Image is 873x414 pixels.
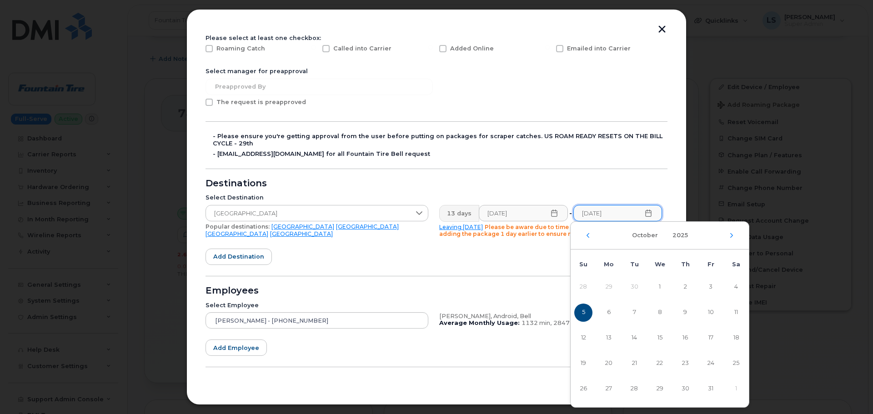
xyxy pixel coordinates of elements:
[672,274,698,300] td: 2
[702,354,720,373] span: 24
[627,227,663,244] button: Choose Month
[604,261,614,268] span: Mo
[833,374,866,407] iframe: Messenger Launcher
[439,313,662,320] div: [PERSON_NAME], Android, Bell
[729,233,734,238] button: Next Month
[596,351,622,376] td: 20
[206,180,667,187] div: Destinations
[574,380,592,398] span: 26
[672,351,698,376] td: 23
[647,325,672,351] td: 15
[213,150,667,158] div: - [EMAIL_ADDRESS][DOMAIN_NAME] for all Fountain Tire Bell request
[216,99,306,105] span: The request is preapproved
[311,45,316,50] input: Called into Carrier
[651,380,669,398] span: 29
[585,233,591,238] button: Previous Month
[676,304,694,322] span: 9
[702,380,720,398] span: 31
[698,325,723,351] td: 17
[723,325,749,351] td: 18
[723,274,749,300] td: 4
[698,351,723,376] td: 24
[596,376,622,402] td: 27
[672,376,698,402] td: 30
[271,223,334,230] a: [GEOGRAPHIC_DATA]
[206,230,268,237] a: [GEOGRAPHIC_DATA]
[622,274,647,300] td: 30
[702,278,720,296] span: 3
[647,351,672,376] td: 22
[439,224,652,238] span: Please be aware due to time differences we recommend adding the package 1 day earlier to ensure n...
[206,312,428,329] input: Search device
[655,261,665,268] span: We
[439,319,520,326] b: Average Monthly Usage:
[622,325,647,351] td: 14
[625,380,643,398] span: 28
[596,274,622,300] td: 29
[574,329,592,347] span: 12
[553,319,582,326] span: 2847 MB,
[574,354,592,373] span: 19
[270,230,333,237] a: [GEOGRAPHIC_DATA]
[213,133,667,147] div: - Please ensure you're getting approval from the user before putting on packages for scraper catc...
[622,376,647,402] td: 28
[213,252,264,261] span: Add destination
[571,376,596,402] td: 26
[571,325,596,351] td: 12
[723,300,749,325] td: 11
[702,304,720,322] span: 10
[651,304,669,322] span: 8
[206,223,270,230] span: Popular destinations:
[676,329,694,347] span: 16
[630,261,639,268] span: Tu
[622,300,647,325] td: 7
[450,45,494,52] span: Added Online
[206,205,411,222] span: United Kingdom
[625,304,643,322] span: 7
[651,329,669,347] span: 15
[667,227,693,244] button: Choose Year
[625,354,643,373] span: 21
[600,329,618,347] span: 13
[647,376,672,402] td: 29
[206,79,433,95] input: Preapproved by
[428,45,433,50] input: Added Online
[579,261,587,268] span: Su
[698,274,723,300] td: 3
[570,221,749,407] div: Choose Date
[672,300,698,325] td: 9
[206,249,272,265] button: Add destination
[732,261,740,268] span: Sa
[333,45,391,52] span: Called into Carrier
[651,354,669,373] span: 22
[206,194,428,201] div: Select Destination
[571,274,596,300] td: 28
[698,376,723,402] td: 31
[647,300,672,325] td: 8
[672,325,698,351] td: 16
[647,274,672,300] td: 1
[573,205,662,221] input: Please fill out this field
[600,304,618,322] span: 6
[727,354,745,373] span: 25
[676,380,694,398] span: 30
[567,205,574,221] div: -
[707,261,714,268] span: Fr
[676,354,694,373] span: 23
[727,329,745,347] span: 18
[571,300,596,325] td: 5
[622,351,647,376] td: 21
[206,287,667,294] div: Employees
[571,351,596,376] td: 19
[479,205,568,221] input: Please fill out this field
[336,223,399,230] a: [GEOGRAPHIC_DATA]
[600,354,618,373] span: 20
[206,302,428,309] div: Select Employee
[596,325,622,351] td: 13
[596,300,622,325] td: 6
[651,278,669,296] span: 1
[213,344,259,352] span: Add employee
[727,278,745,296] span: 4
[702,329,720,347] span: 17
[723,376,749,402] td: 1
